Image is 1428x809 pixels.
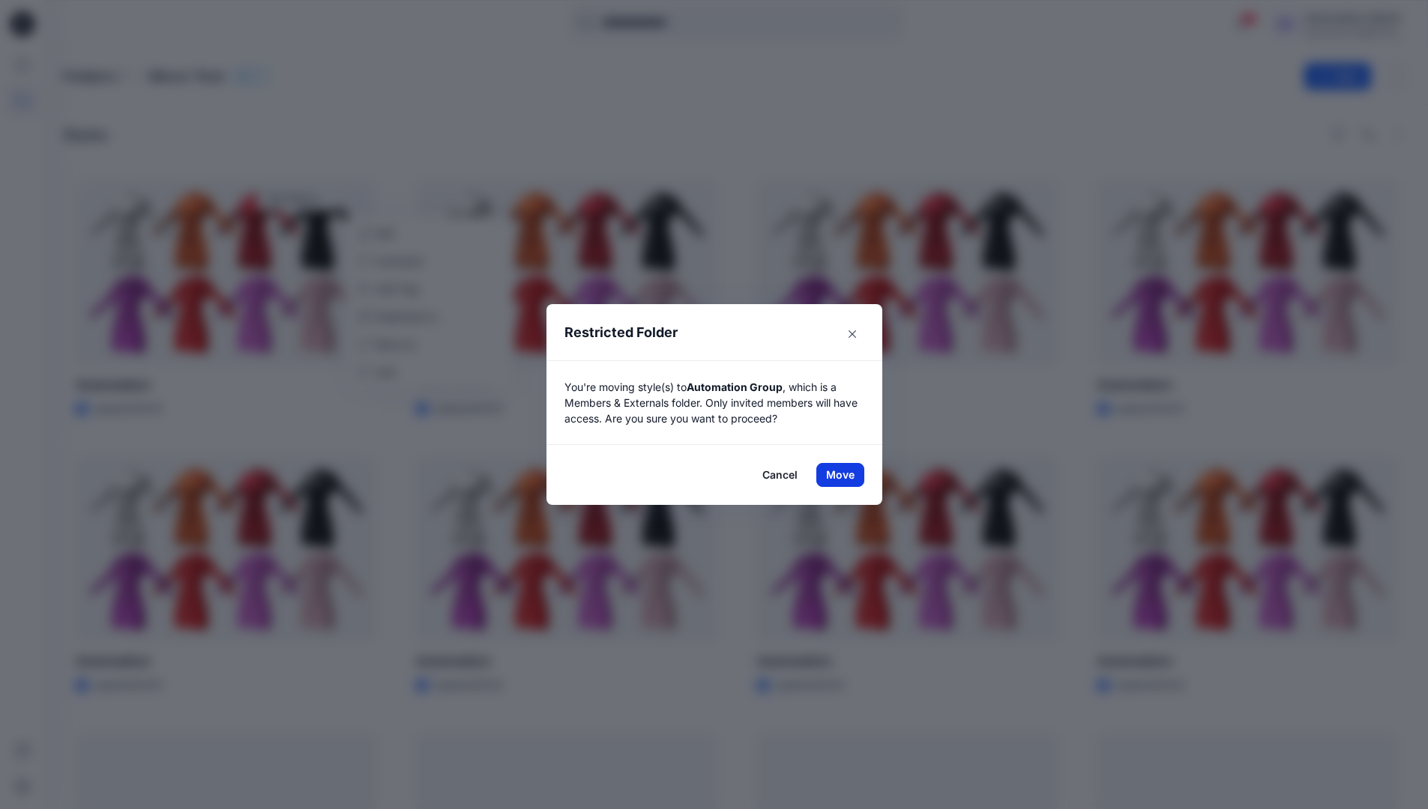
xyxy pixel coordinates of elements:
[546,304,866,360] header: Restricted Folder
[753,463,807,487] button: Cancel
[687,381,783,393] strong: Automation Group
[564,379,864,426] p: You're moving style(s) to , which is a Members & Externals folder. Only invited members will have...
[840,322,864,346] button: Close
[816,463,864,487] button: Move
